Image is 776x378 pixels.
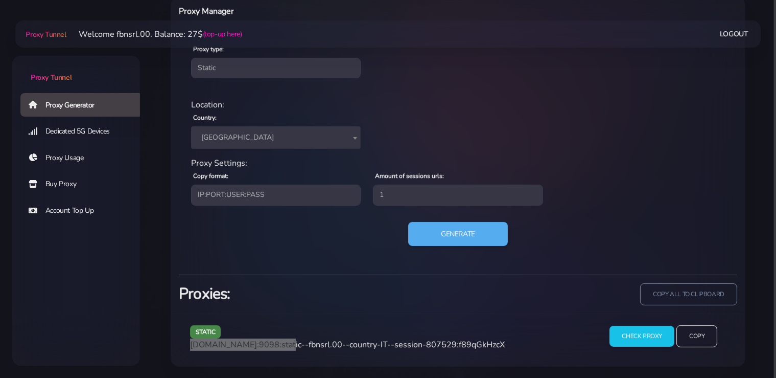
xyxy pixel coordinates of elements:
[20,172,148,196] a: Buy Proxy
[191,126,361,149] span: Italy
[640,283,737,305] input: copy all to clipboard
[720,25,748,43] a: Logout
[26,30,66,39] span: Proxy Tunnel
[23,26,66,42] a: Proxy Tunnel
[203,29,242,39] a: (top-up here)
[20,93,148,117] a: Proxy Generator
[193,113,217,122] label: Country:
[66,28,242,40] li: Welcome fbnsrl.00. Balance: 27$
[197,130,355,145] span: Italy
[726,328,763,365] iframe: Webchat Widget
[31,73,72,82] span: Proxy Tunnel
[20,199,148,223] a: Account Top Up
[179,5,500,18] h6: Proxy Manager
[20,120,148,143] a: Dedicated 5G Devices
[609,326,674,347] input: Check Proxy
[190,339,505,350] span: [DOMAIN_NAME]:9098:static--fbnsrl.00--country-IT--session-807529:f89qGkHzcX
[676,325,717,347] input: Copy
[20,146,148,170] a: Proxy Usage
[193,45,224,54] label: Proxy type:
[375,171,444,181] label: Amount of sessions urls:
[12,56,140,83] a: Proxy Tunnel
[190,325,221,338] span: static
[185,157,731,169] div: Proxy Settings:
[193,171,228,181] label: Copy format:
[185,99,731,111] div: Location:
[408,222,508,247] button: Generate
[179,283,452,304] h3: Proxies:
